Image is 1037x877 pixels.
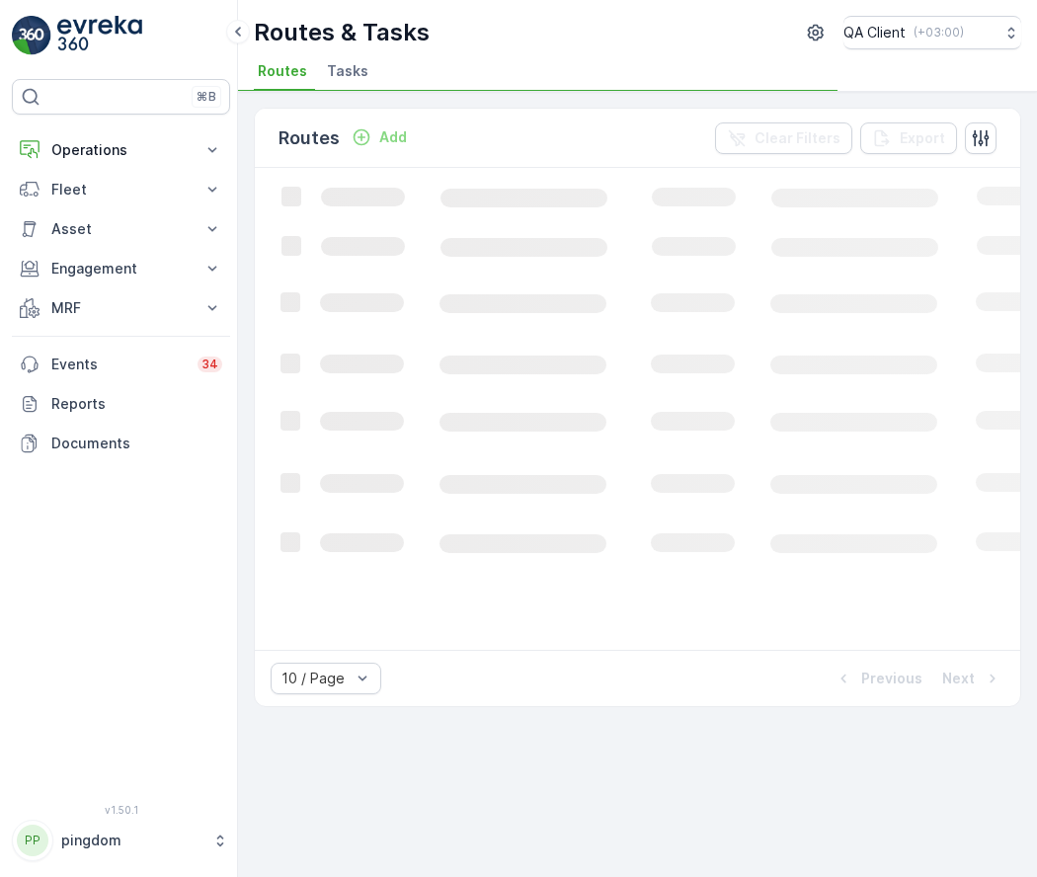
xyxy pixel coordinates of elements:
p: Asset [51,219,191,239]
button: Engagement [12,249,230,288]
p: Reports [51,394,222,414]
button: Next [940,667,1004,690]
p: Documents [51,434,222,453]
p: Routes [279,124,340,152]
p: Next [942,669,975,688]
p: Export [900,128,945,148]
p: pingdom [61,831,202,850]
button: PPpingdom [12,820,230,861]
img: logo [12,16,51,55]
p: Add [379,127,407,147]
p: Previous [861,669,922,688]
button: Fleet [12,170,230,209]
span: v 1.50.1 [12,804,230,816]
p: QA Client [843,23,906,42]
button: Clear Filters [715,122,852,154]
span: Routes [258,61,307,81]
p: ⌘B [197,89,216,105]
p: Clear Filters [755,128,840,148]
button: Operations [12,130,230,170]
p: Routes & Tasks [254,17,430,48]
img: logo_light-DOdMpM7g.png [57,16,142,55]
button: MRF [12,288,230,328]
p: 34 [201,357,218,372]
div: PP [17,825,48,856]
button: QA Client(+03:00) [843,16,1021,49]
p: ( +03:00 ) [914,25,964,40]
button: Asset [12,209,230,249]
button: Previous [832,667,924,690]
p: MRF [51,298,191,318]
p: Engagement [51,259,191,279]
p: Fleet [51,180,191,199]
a: Documents [12,424,230,463]
a: Reports [12,384,230,424]
button: Export [860,122,957,154]
a: Events34 [12,345,230,384]
span: Tasks [327,61,368,81]
button: Add [344,125,415,149]
p: Events [51,355,186,374]
p: Operations [51,140,191,160]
